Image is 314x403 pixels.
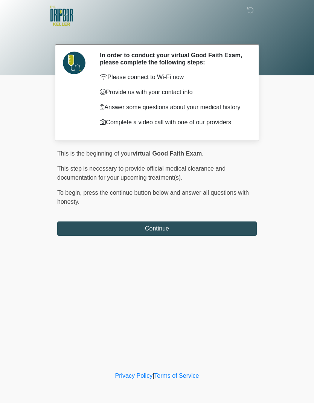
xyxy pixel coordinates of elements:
[100,52,245,66] h2: In order to conduct your virtual Good Faith Exam, please complete the following steps:
[100,88,245,97] p: Provide us with your contact info
[100,73,245,82] p: Please connect to Wi-Fi now
[57,221,257,236] button: Continue
[152,372,154,379] a: |
[57,189,83,196] span: To begin,
[52,27,262,41] h1: ‎ ‎
[202,150,203,157] span: .
[57,189,249,205] span: press the continue button below and answer all questions with honesty.
[57,150,133,157] span: This is the beginning of your
[100,118,245,127] p: Complete a video call with one of our providers
[50,6,73,26] img: The DRIPBaR - Keller Logo
[115,372,153,379] a: Privacy Policy
[133,150,202,157] strong: virtual Good Faith Exam
[63,52,85,74] img: Agent Avatar
[154,372,199,379] a: Terms of Service
[57,165,226,181] span: This step is necessary to provide official medical clearance and documentation for your upcoming ...
[100,103,245,112] p: Answer some questions about your medical history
